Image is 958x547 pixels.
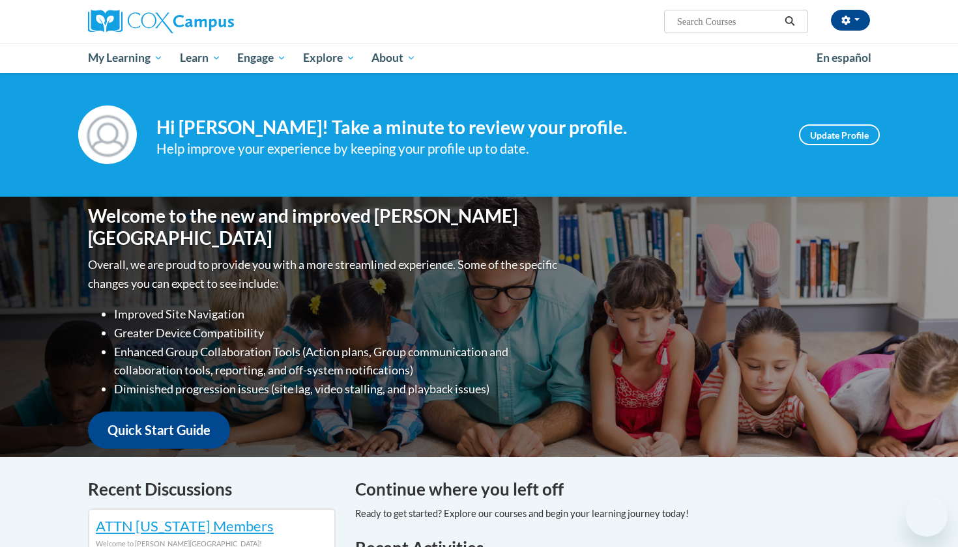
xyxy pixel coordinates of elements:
span: Explore [303,50,355,66]
a: Learn [171,43,229,73]
a: Cox Campus [88,10,336,33]
img: Profile Image [78,105,137,164]
button: Account Settings [831,10,870,31]
li: Diminished progression issues (site lag, video stalling, and playback issues) [114,380,560,399]
h1: Welcome to the new and improved [PERSON_NAME][GEOGRAPHIC_DATA] [88,205,560,249]
a: Update Profile [799,124,880,145]
div: Help improve your experience by keeping your profile up to date. [156,138,779,160]
a: Quick Start Guide [88,412,230,449]
p: Overall, we are proud to provide you with a more streamlined experience. Some of the specific cha... [88,255,560,293]
a: Explore [295,43,364,73]
iframe: Button to launch messaging window [906,495,948,537]
li: Improved Site Navigation [114,305,560,324]
span: Learn [180,50,221,66]
span: About [371,50,416,66]
h4: Recent Discussions [88,477,336,502]
a: My Learning [80,43,171,73]
li: Enhanced Group Collaboration Tools (Action plans, Group communication and collaboration tools, re... [114,343,560,380]
a: En español [808,44,880,72]
span: Engage [237,50,286,66]
img: Cox Campus [88,10,234,33]
li: Greater Device Compatibility [114,324,560,343]
input: Search Courses [676,14,780,29]
a: ATTN [US_STATE] Members [96,517,274,535]
div: Main menu [68,43,890,73]
a: About [364,43,425,73]
h4: Continue where you left off [355,477,870,502]
button: Search [780,14,800,29]
h4: Hi [PERSON_NAME]! Take a minute to review your profile. [156,117,779,139]
span: My Learning [88,50,163,66]
a: Engage [229,43,295,73]
span: En español [817,51,871,64]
